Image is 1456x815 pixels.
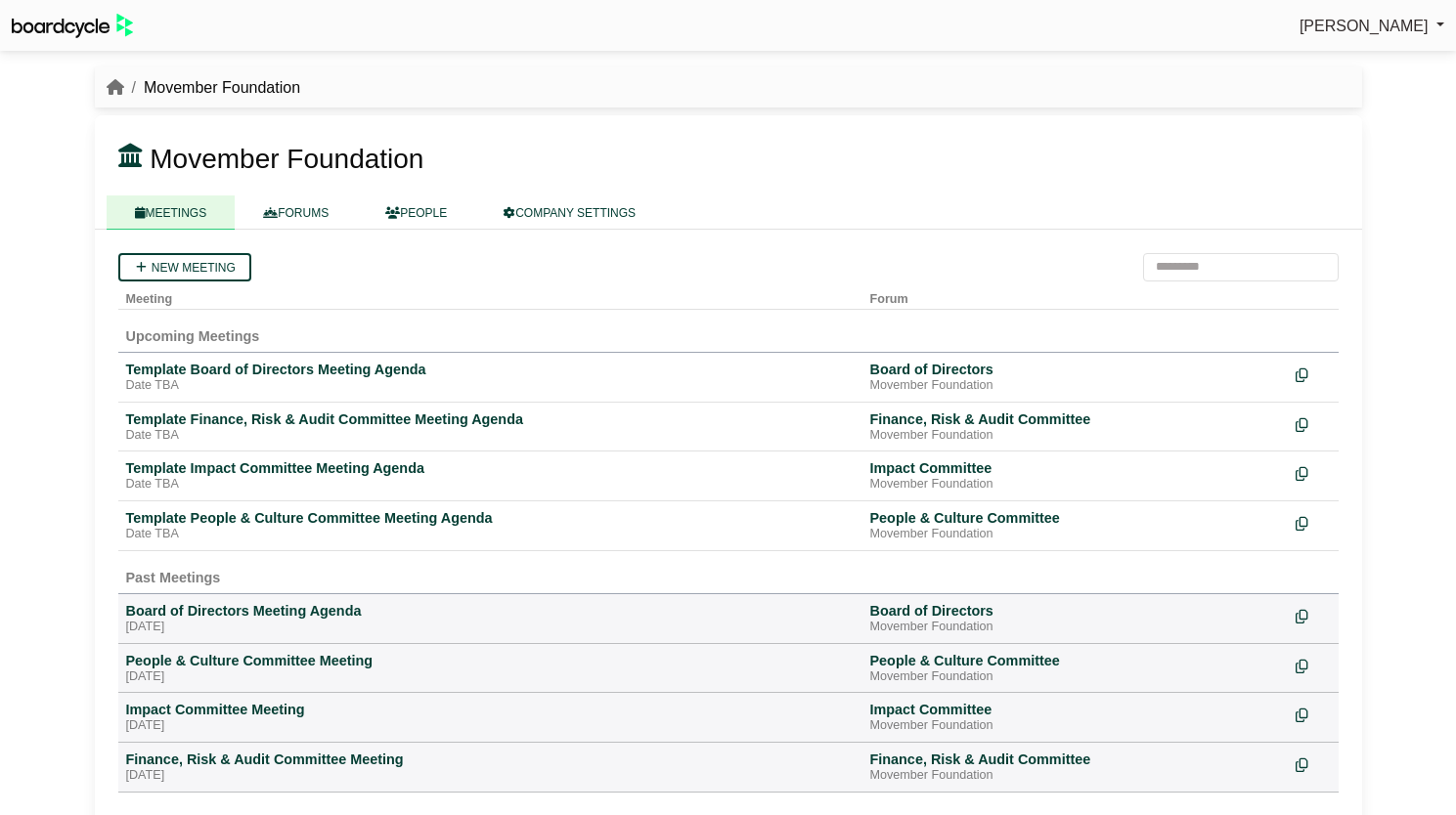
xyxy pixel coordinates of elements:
[1296,751,1331,777] div: Make a copy
[126,751,855,768] div: Finance, Risk & Audit Committee Meeting
[1296,459,1331,486] div: Make a copy
[150,144,423,174] span: Movember Foundation
[870,751,1280,784] a: Finance, Risk & Audit Committee Movember Foundation
[126,361,855,394] a: Template Board of Directors Meeting Agenda Date TBA
[870,652,1280,669] div: People & Culture Committee
[870,527,1280,542] div: Movember Foundation
[118,281,862,310] th: Meeting
[126,570,221,585] span: Past Meetings
[870,410,1280,444] a: Finance, Risk & Audit Committee Movember Foundation
[126,459,855,477] div: Template Impact Committee Meeting Agenda
[126,509,855,542] a: Template People & Culture Committee Meeting Agenda Date TBA
[126,328,260,344] span: Upcoming Meetings
[126,410,855,428] div: Template Finance, Risk & Audit Committee Meeting Agenda
[126,701,855,718] div: Impact Committee Meeting
[1300,14,1444,39] a: [PERSON_NAME]
[1296,509,1331,536] div: Make a copy
[126,652,855,685] a: People & Culture Committee Meeting [DATE]
[870,768,1280,784] div: Movember Foundation
[1296,701,1331,727] div: Make a copy
[107,195,236,230] a: MEETINGS
[475,195,664,230] a: COMPANY SETTINGS
[1300,18,1429,34] span: [PERSON_NAME]
[870,459,1280,493] a: Impact Committee Movember Foundation
[870,701,1280,718] div: Impact Committee
[870,718,1280,734] div: Movember Foundation
[126,602,855,635] a: Board of Directors Meeting Agenda [DATE]
[862,281,1288,310] th: Forum
[870,378,1280,394] div: Movember Foundation
[870,509,1280,542] a: People & Culture Committee Movember Foundation
[126,652,855,669] div: People & Culture Committee Meeting
[870,602,1280,635] a: Board of Directors Movember Foundation
[870,620,1280,635] div: Movember Foundation
[126,620,855,635] div: [DATE]
[870,410,1280,428] div: Finance, Risk & Audit Committee
[1296,361,1331,387] div: Make a copy
[124,75,301,101] li: Movember Foundation
[126,361,855,378] div: Template Board of Directors Meeting Agenda
[126,527,855,542] div: Date TBA
[870,477,1280,493] div: Movember Foundation
[870,751,1280,768] div: Finance, Risk & Audit Committee
[870,361,1280,394] a: Board of Directors Movember Foundation
[870,361,1280,378] div: Board of Directors
[870,509,1280,527] div: People & Culture Committee
[870,428,1280,444] div: Movember Foundation
[126,509,855,527] div: Template People & Culture Committee Meeting Agenda
[1296,410,1331,437] div: Make a copy
[870,701,1280,734] a: Impact Committee Movember Foundation
[126,751,855,784] a: Finance, Risk & Audit Committee Meeting [DATE]
[126,669,855,685] div: [DATE]
[126,768,855,784] div: [DATE]
[107,75,301,101] nav: breadcrumb
[126,410,855,444] a: Template Finance, Risk & Audit Committee Meeting Agenda Date TBA
[870,459,1280,477] div: Impact Committee
[126,701,855,734] a: Impact Committee Meeting [DATE]
[126,459,855,493] a: Template Impact Committee Meeting Agenda Date TBA
[126,428,855,444] div: Date TBA
[1296,602,1331,628] div: Make a copy
[870,669,1280,685] div: Movember Foundation
[126,602,855,620] div: Board of Directors Meeting Agenda
[870,652,1280,685] a: People & Culture Committee Movember Foundation
[118,253,251,281] a: New meeting
[126,718,855,734] div: [DATE]
[235,195,357,230] a: FORUMS
[12,14,133,38] img: BoardcycleBlackGreen-aaafeed430059cb809a45853b8cf6d952af9d84e6e89e1f1685b34bfd5cb7d64.svg
[126,378,855,394] div: Date TBA
[126,477,855,493] div: Date TBA
[1296,652,1331,678] div: Make a copy
[870,602,1280,620] div: Board of Directors
[357,195,475,230] a: PEOPLE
